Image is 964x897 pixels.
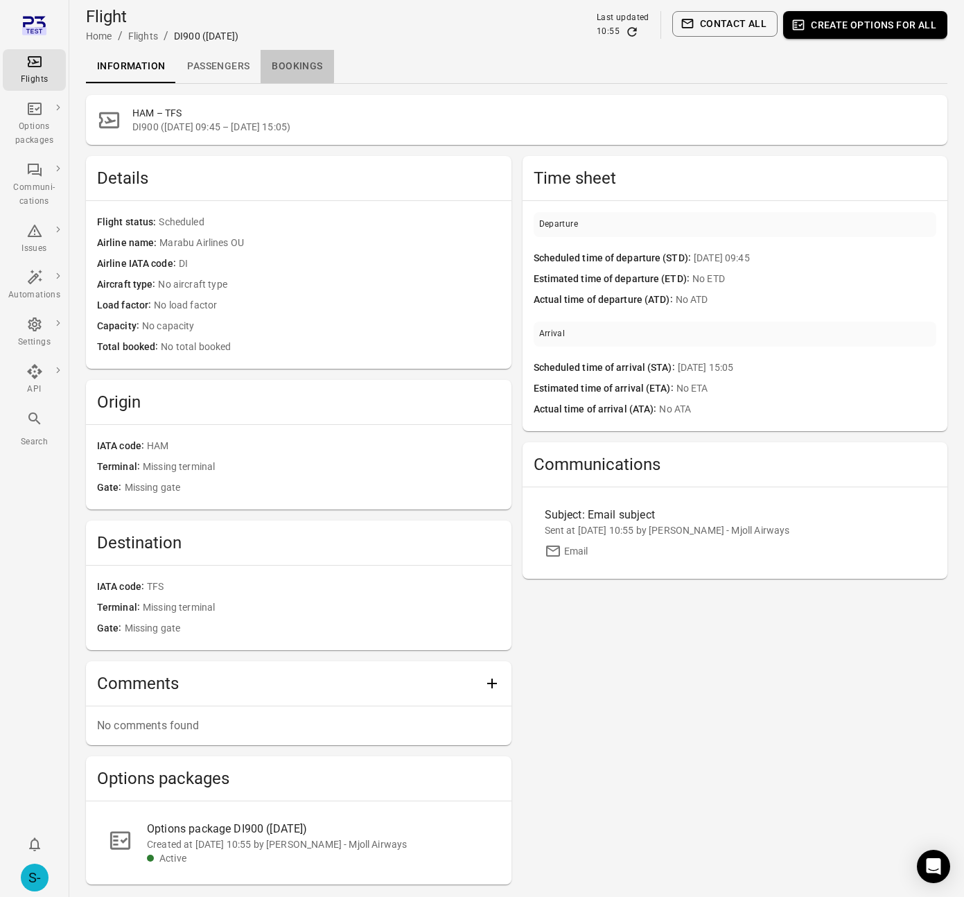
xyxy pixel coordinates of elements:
[564,544,588,558] div: Email
[534,402,660,417] span: Actual time of arrival (ATA)
[534,453,937,476] h2: Communications
[97,298,154,313] span: Load factor
[147,439,500,454] span: HAM
[692,272,936,287] span: No ETD
[97,236,159,251] span: Airline name
[8,288,60,302] div: Automations
[659,402,936,417] span: No ATA
[783,11,947,39] button: Create options for all
[97,277,158,293] span: Aircraft type
[3,218,66,260] a: Issues
[539,327,566,341] div: Arrival
[158,277,500,293] span: No aircraft type
[147,837,489,851] div: Created at [DATE] 10:55 by [PERSON_NAME] - Mjoll Airways
[3,157,66,213] a: Communi-cations
[97,439,147,454] span: IATA code
[534,251,694,266] span: Scheduled time of departure (STD)
[159,236,500,251] span: Marabu Airlines OU
[3,96,66,152] a: Options packages
[3,49,66,91] a: Flights
[97,621,125,636] span: Gate
[534,360,678,376] span: Scheduled time of arrival (STA)
[917,850,950,883] div: Open Intercom Messenger
[118,28,123,44] li: /
[534,498,937,568] a: Subject: Email subjectSent at [DATE] 10:55 by [PERSON_NAME] - Mjoll AirwaysEmail
[132,120,936,134] span: DI900 ([DATE] 09:45 – [DATE] 15:05)
[672,11,778,37] button: Contact all
[8,120,60,148] div: Options packages
[97,532,500,554] h2: Destination
[97,812,500,873] a: Options package DI900 ([DATE])Created at [DATE] 10:55 by [PERSON_NAME] - Mjoll AirwaysActive
[694,251,936,266] span: [DATE] 09:45
[3,359,66,401] a: API
[8,336,60,349] div: Settings
[164,28,168,44] li: /
[125,621,500,636] span: Missing gate
[86,50,176,83] a: Information
[597,25,620,39] div: 10:55
[125,480,500,496] span: Missing gate
[676,381,936,397] span: No ETA
[534,293,676,308] span: Actual time of departure (ATD)
[625,25,639,39] button: Refresh data
[3,312,66,354] a: Settings
[597,11,649,25] div: Last updated
[8,181,60,209] div: Communi-cations
[97,340,161,355] span: Total booked
[86,50,947,83] div: Local navigation
[97,167,500,189] h2: Details
[97,672,478,695] h2: Comments
[8,73,60,87] div: Flights
[147,580,500,595] span: TFS
[97,460,143,475] span: Terminal
[676,293,936,308] span: No ATD
[142,319,500,334] span: No capacity
[534,381,676,397] span: Estimated time of arrival (ETA)
[539,218,579,232] div: Departure
[97,215,159,230] span: Flight status
[159,851,489,865] div: Active
[97,256,179,272] span: Airline IATA code
[21,830,49,858] button: Notifications
[534,167,937,189] h2: Time sheet
[179,256,500,272] span: DI
[3,265,66,306] a: Automations
[97,391,500,413] h2: Origin
[97,480,125,496] span: Gate
[154,298,500,313] span: No load factor
[678,360,936,376] span: [DATE] 15:05
[161,340,500,355] span: No total booked
[545,523,926,537] div: Sent at [DATE] 10:55 by [PERSON_NAME] - Mjoll Airways
[21,864,49,891] div: S-
[534,272,692,287] span: Estimated time of departure (ETD)
[86,28,238,44] nav: Breadcrumbs
[97,600,143,616] span: Terminal
[159,215,500,230] span: Scheduled
[97,717,500,734] p: No comments found
[147,821,489,837] div: Options package DI900 ([DATE])
[128,31,158,42] a: Flights
[3,406,66,453] button: Search
[261,50,333,83] a: Bookings
[15,858,54,897] button: Sólberg - Mjoll Airways
[8,383,60,397] div: API
[86,6,238,28] h1: Flight
[132,106,936,120] h2: HAM – TFS
[176,50,261,83] a: Passengers
[8,435,60,449] div: Search
[97,767,500,790] h2: Options packages
[97,319,142,334] span: Capacity
[8,242,60,256] div: Issues
[86,31,112,42] a: Home
[97,580,147,595] span: IATA code
[478,670,506,697] button: Add comment
[143,460,500,475] span: Missing terminal
[545,507,830,523] div: Subject: Email subject
[143,600,500,616] span: Missing terminal
[174,29,238,43] div: DI900 ([DATE])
